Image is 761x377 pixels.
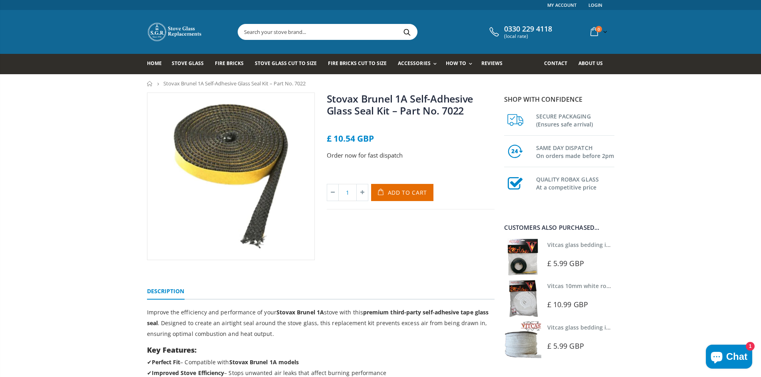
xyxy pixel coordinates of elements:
[147,22,203,42] img: Stove Glass Replacement
[147,307,495,339] p: Improve the efficiency and performance of your stove with this . Designed to create an airtight s...
[327,151,495,160] p: Order now for fast dispatch
[481,54,509,74] a: Reviews
[703,345,755,371] inbox-online-store-chat: Shopify online store chat
[504,34,552,39] span: (local rate)
[487,25,552,39] a: 0330 229 4118 (local rate)
[536,142,614,160] h3: SAME DAY DISPATCH On orders made before 2pm
[215,60,244,67] span: Fire Bricks
[544,54,573,74] a: Contact
[238,24,507,39] input: Search your stove brand...
[504,321,541,358] img: Vitcas stove glass bedding in tape
[446,54,476,74] a: How To
[278,358,299,366] strong: models
[276,308,324,316] strong: Stovax Brunel 1A
[215,54,250,74] a: Fire Bricks
[547,259,584,268] span: £ 5.99 GBP
[504,225,614,231] div: Customers also purchased...
[147,284,185,300] a: Description
[371,184,434,201] button: Add to Cart
[547,300,588,309] span: £ 10.99 GBP
[388,189,427,196] span: Add to Cart
[504,95,614,104] p: Shop with confidence
[547,241,696,249] a: Vitcas glass bedding in tape - 2mm x 10mm x 2 meters
[536,174,614,191] h3: QUALITY ROBAX GLASS At a competitive price
[327,92,473,117] a: Stovax Brunel 1A Self-Adhesive Glass Seal Kit – Part No. 7022
[163,80,306,87] span: Stovax Brunel 1A Self-Adhesive Glass Seal Kit – Part No. 7022
[147,60,162,67] span: Home
[147,93,314,260] img: GlassSealKit_800x_crop_center.webp
[398,54,440,74] a: Accessories
[398,60,430,67] span: Accessories
[578,54,609,74] a: About us
[328,60,387,67] span: Fire Bricks Cut To Size
[504,239,541,276] img: Vitcas stove glass bedding in tape
[147,54,168,74] a: Home
[504,25,552,34] span: 0330 229 4118
[547,324,717,331] a: Vitcas glass bedding in tape - 2mm x 15mm x 2 meters (White)
[446,60,466,67] span: How To
[544,60,567,67] span: Contact
[536,111,614,128] h3: SECURE PACKAGING (Ensures safe arrival)
[147,345,197,355] strong: Key Features:
[327,133,374,144] span: £ 10.54 GBP
[504,280,541,317] img: Vitcas white rope, glue and gloves kit 10mm
[152,369,225,377] strong: Improved Stove Efficiency
[578,60,603,67] span: About us
[147,81,153,86] a: Home
[229,358,277,366] strong: Stovax Brunel 1A
[328,54,393,74] a: Fire Bricks Cut To Size
[172,60,204,67] span: Stove Glass
[255,60,317,67] span: Stove Glass Cut To Size
[547,282,704,290] a: Vitcas 10mm white rope kit - includes rope seal and glue!
[255,54,323,74] a: Stove Glass Cut To Size
[547,341,584,351] span: £ 5.99 GBP
[596,26,602,32] span: 0
[587,24,609,39] a: 0
[398,24,416,39] button: Search
[481,60,503,67] span: Reviews
[152,358,181,366] strong: Perfect Fit
[147,308,489,327] strong: premium third-party self-adhesive tape glass seal
[172,54,210,74] a: Stove Glass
